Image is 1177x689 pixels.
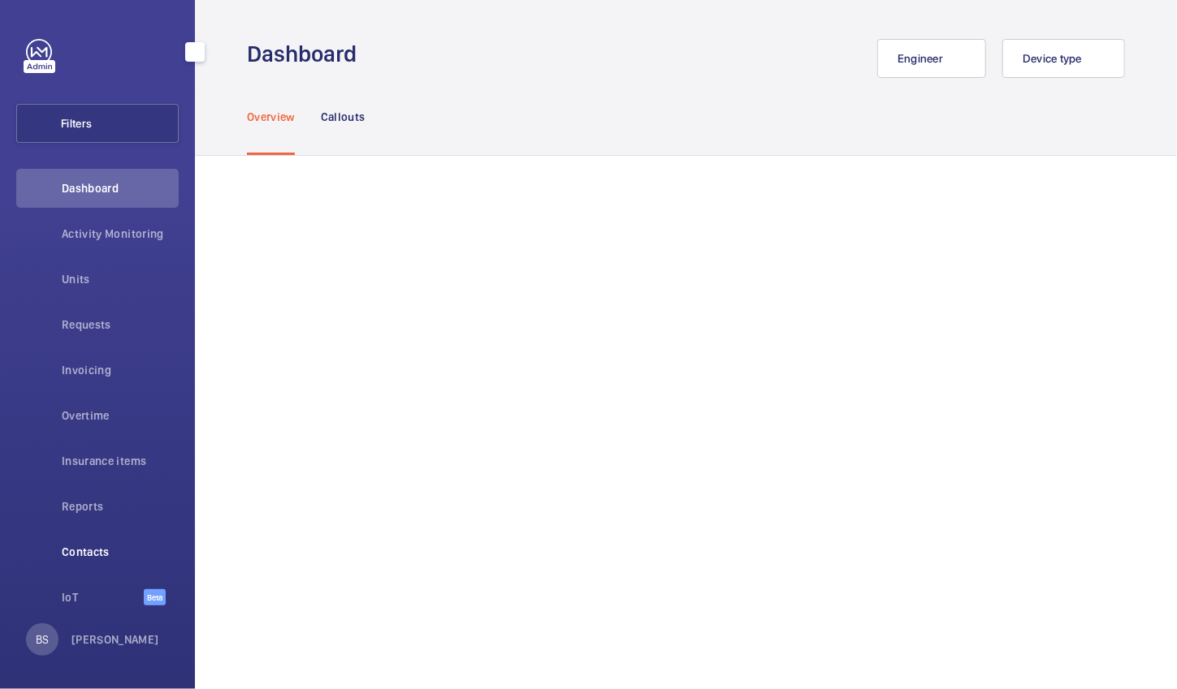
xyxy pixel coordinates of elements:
[62,271,179,287] span: Units
[62,498,179,515] span: Reports
[62,407,179,424] span: Overtime
[36,631,49,648] p: BS
[1023,52,1082,65] span: Device type
[144,589,166,605] span: Beta
[62,362,179,378] span: Invoicing
[61,115,92,131] span: Filters
[62,317,179,333] span: Requests
[62,226,179,242] span: Activity Monitoring
[62,544,179,560] span: Contacts
[62,589,144,605] span: IoT
[16,104,179,143] button: Filters
[877,39,986,78] button: Engineer
[247,39,366,69] h1: Dashboard
[71,631,159,648] p: [PERSON_NAME]
[247,109,295,125] p: Overview
[62,453,179,469] span: Insurance items
[62,180,179,196] span: Dashboard
[898,52,943,65] span: Engineer
[321,109,366,125] p: Callouts
[1002,39,1125,78] button: Device type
